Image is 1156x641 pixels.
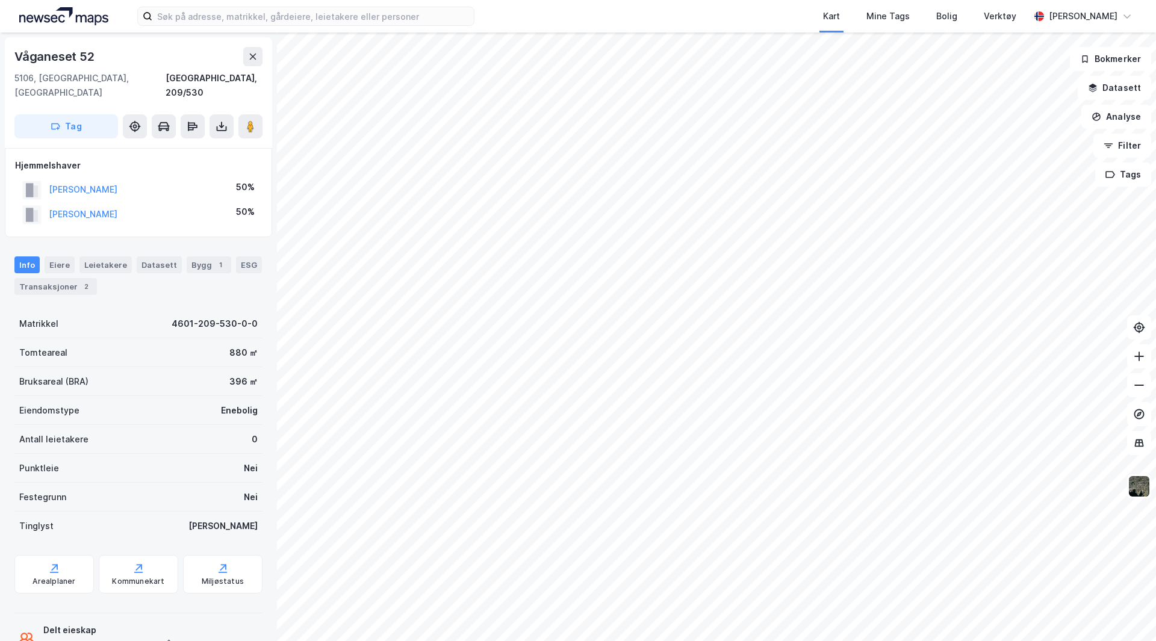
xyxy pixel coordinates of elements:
[137,256,182,273] div: Datasett
[19,403,79,418] div: Eiendomstype
[14,256,40,273] div: Info
[823,9,840,23] div: Kart
[19,317,58,331] div: Matrikkel
[19,461,59,475] div: Punktleie
[112,577,164,586] div: Kommunekart
[187,256,231,273] div: Bygg
[188,519,258,533] div: [PERSON_NAME]
[236,180,255,194] div: 50%
[1095,163,1151,187] button: Tags
[19,490,66,504] div: Festegrunn
[43,623,201,637] div: Delt eieskap
[19,345,67,360] div: Tomteareal
[166,71,263,100] div: [GEOGRAPHIC_DATA], 209/530
[14,71,166,100] div: 5106, [GEOGRAPHIC_DATA], [GEOGRAPHIC_DATA]
[1078,76,1151,100] button: Datasett
[1093,134,1151,158] button: Filter
[19,519,54,533] div: Tinglyst
[19,374,89,389] div: Bruksareal (BRA)
[45,256,75,273] div: Eiere
[79,256,132,273] div: Leietakere
[172,317,258,331] div: 4601-209-530-0-0
[152,7,474,25] input: Søk på adresse, matrikkel, gårdeiere, leietakere eller personer
[14,47,97,66] div: Våganeset 52
[236,256,262,273] div: ESG
[80,280,92,293] div: 2
[244,461,258,475] div: Nei
[19,432,89,447] div: Antall leietakere
[214,259,226,271] div: 1
[14,114,118,138] button: Tag
[252,432,258,447] div: 0
[1096,583,1156,641] iframe: Chat Widget
[221,403,258,418] div: Enebolig
[984,9,1016,23] div: Verktøy
[202,577,244,586] div: Miljøstatus
[14,278,97,295] div: Transaksjoner
[15,158,262,173] div: Hjemmelshaver
[1049,9,1117,23] div: [PERSON_NAME]
[244,490,258,504] div: Nei
[1128,475,1151,498] img: 9k=
[1096,583,1156,641] div: Kontrollprogram for chat
[229,345,258,360] div: 880 ㎡
[866,9,910,23] div: Mine Tags
[1070,47,1151,71] button: Bokmerker
[1081,105,1151,129] button: Analyse
[19,7,108,25] img: logo.a4113a55bc3d86da70a041830d287a7e.svg
[33,577,75,586] div: Arealplaner
[936,9,957,23] div: Bolig
[229,374,258,389] div: 396 ㎡
[236,205,255,219] div: 50%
